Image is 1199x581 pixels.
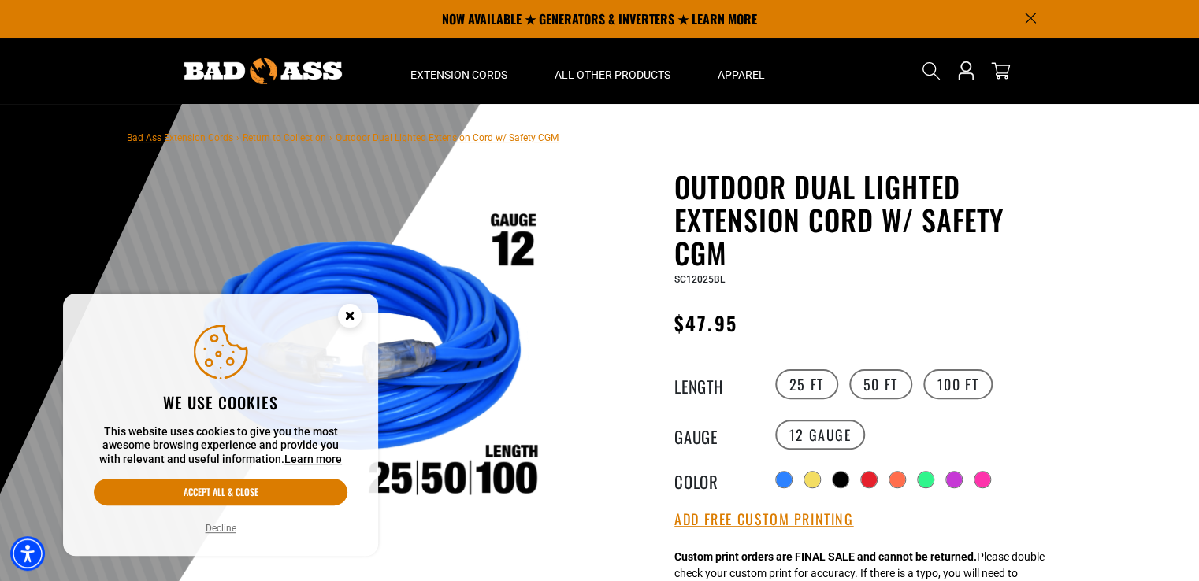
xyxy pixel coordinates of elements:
label: 12 Gauge [775,420,866,450]
summary: All Other Products [531,38,694,104]
button: Decline [201,520,241,536]
span: All Other Products [555,68,670,82]
legend: Color [674,469,753,490]
a: cart [988,61,1013,80]
span: SC12025BL [674,274,725,285]
legend: Gauge [674,424,753,445]
h1: Outdoor Dual Lighted Extension Cord w/ Safety CGM [674,170,1060,269]
summary: Apparel [694,38,789,104]
label: 100 FT [923,369,993,399]
a: Open this option [953,38,978,104]
span: Extension Cords [410,68,507,82]
img: Bad Ass Extension Cords [184,58,342,84]
nav: breadcrumbs [127,128,559,146]
button: Add Free Custom Printing [674,511,853,528]
p: This website uses cookies to give you the most awesome browsing experience and provide you with r... [94,425,347,467]
summary: Search [919,58,944,83]
strong: Custom print orders are FINAL SALE and cannot be returned. [674,550,977,563]
aside: Cookie Consent [63,294,378,557]
a: Bad Ass Extension Cords [127,132,233,143]
span: › [236,132,239,143]
h2: We use cookies [94,392,347,413]
legend: Length [674,374,753,394]
button: Accept all & close [94,479,347,505]
label: 25 FT [775,369,838,399]
span: › [329,132,332,143]
a: Return to Collection [243,132,326,143]
span: Apparel [718,68,765,82]
span: $47.95 [674,309,737,337]
a: This website uses cookies to give you the most awesome browsing experience and provide you with r... [284,453,342,465]
summary: Extension Cords [387,38,531,104]
div: Accessibility Menu [10,536,45,571]
img: a blue jellyfish in a blue bowl [173,173,553,553]
button: Close this option [321,294,378,342]
label: 50 FT [849,369,912,399]
span: Outdoor Dual Lighted Extension Cord w/ Safety CGM [336,132,559,143]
